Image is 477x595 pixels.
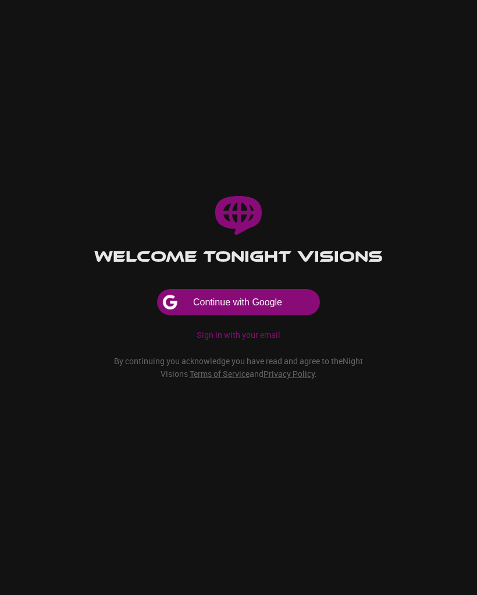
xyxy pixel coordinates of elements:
[94,248,383,266] h1: Welcome to Night Visions
[264,368,315,379] a: Privacy Policy
[157,289,320,315] button: Continue with Google
[190,368,250,379] a: Terms of Service
[162,294,193,310] img: google.svg
[215,196,262,235] img: Logo
[99,355,378,380] h6: By continuing you acknowledge you have read and agree to the Night Visions and .
[197,329,280,341] p: Sign in with your email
